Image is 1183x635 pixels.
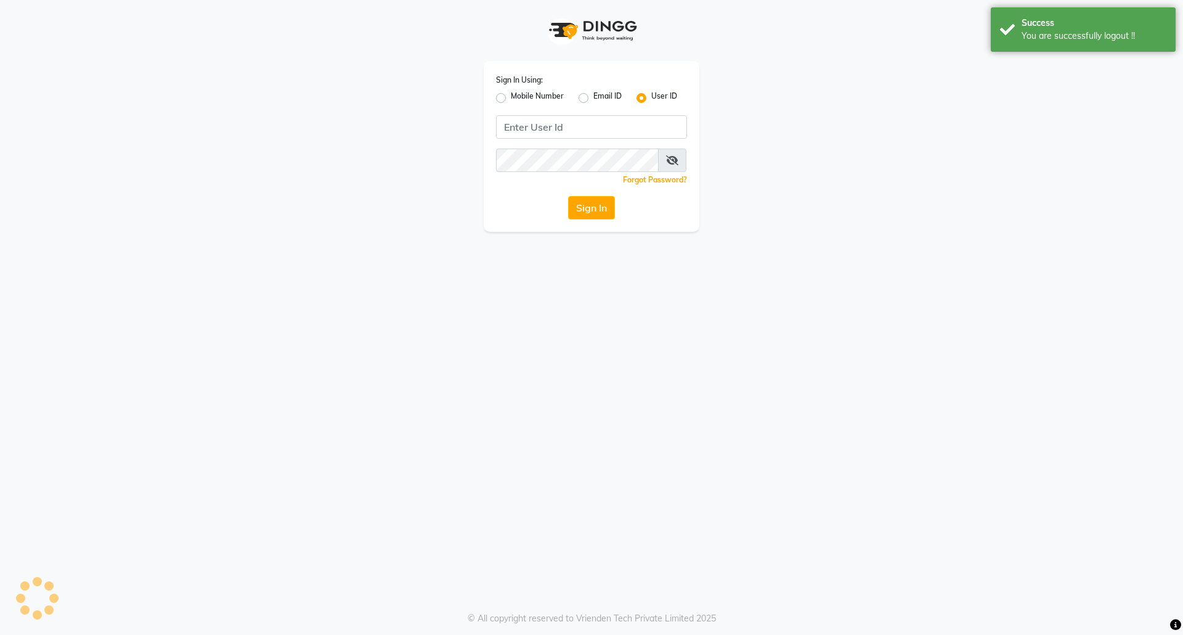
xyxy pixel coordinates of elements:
a: Forgot Password? [623,175,687,184]
button: Sign In [568,196,615,219]
input: Username [496,115,687,139]
label: Mobile Number [511,91,564,105]
input: Username [496,149,659,172]
div: You are successfully logout !! [1022,30,1166,43]
label: User ID [651,91,677,105]
img: logo1.svg [542,12,641,49]
div: Success [1022,17,1166,30]
label: Email ID [593,91,622,105]
label: Sign In Using: [496,75,543,86]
